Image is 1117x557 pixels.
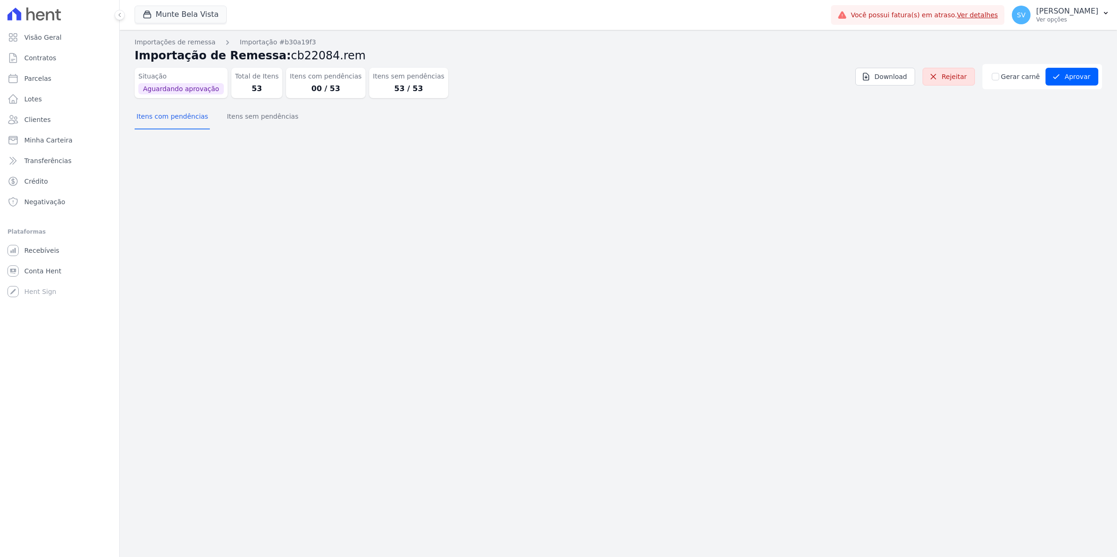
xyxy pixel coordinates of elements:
[4,110,115,129] a: Clientes
[24,177,48,186] span: Crédito
[855,68,915,86] a: Download
[135,47,1102,64] h2: Importação de Remessa:
[957,11,998,19] a: Ver detalhes
[1001,72,1040,82] label: Gerar carnê
[4,49,115,67] a: Contratos
[1017,12,1025,18] span: SV
[290,71,361,81] dt: Itens com pendências
[24,74,51,83] span: Parcelas
[24,266,61,276] span: Conta Hent
[135,6,227,23] button: Munte Bela Vista
[4,151,115,170] a: Transferências
[1045,68,1098,86] button: Aprovar
[225,105,300,129] button: Itens sem pendências
[235,83,279,94] dd: 53
[24,53,56,63] span: Contratos
[1036,7,1098,16] p: [PERSON_NAME]
[24,156,72,165] span: Transferências
[240,37,316,47] a: Importação #b30a19f3
[138,71,224,81] dt: Situação
[4,262,115,280] a: Conta Hent
[1036,16,1098,23] p: Ver opções
[4,69,115,88] a: Parcelas
[4,28,115,47] a: Visão Geral
[235,71,279,81] dt: Total de Itens
[24,197,65,207] span: Negativação
[135,105,210,129] button: Itens com pendências
[4,172,115,191] a: Crédito
[373,71,444,81] dt: Itens sem pendências
[4,241,115,260] a: Recebíveis
[290,83,361,94] dd: 00 / 53
[24,136,72,145] span: Minha Carteira
[135,37,1102,47] nav: Breadcrumb
[4,193,115,211] a: Negativação
[24,33,62,42] span: Visão Geral
[135,37,215,47] a: Importações de remessa
[4,131,115,150] a: Minha Carteira
[24,94,42,104] span: Lotes
[4,90,115,108] a: Lotes
[24,115,50,124] span: Clientes
[291,49,366,62] span: cb22084.rem
[373,83,444,94] dd: 53 / 53
[1004,2,1117,28] button: SV [PERSON_NAME] Ver opções
[7,226,112,237] div: Plataformas
[138,83,224,94] span: Aguardando aprovação
[851,10,998,20] span: Você possui fatura(s) em atraso.
[24,246,59,255] span: Recebíveis
[923,68,975,86] a: Rejeitar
